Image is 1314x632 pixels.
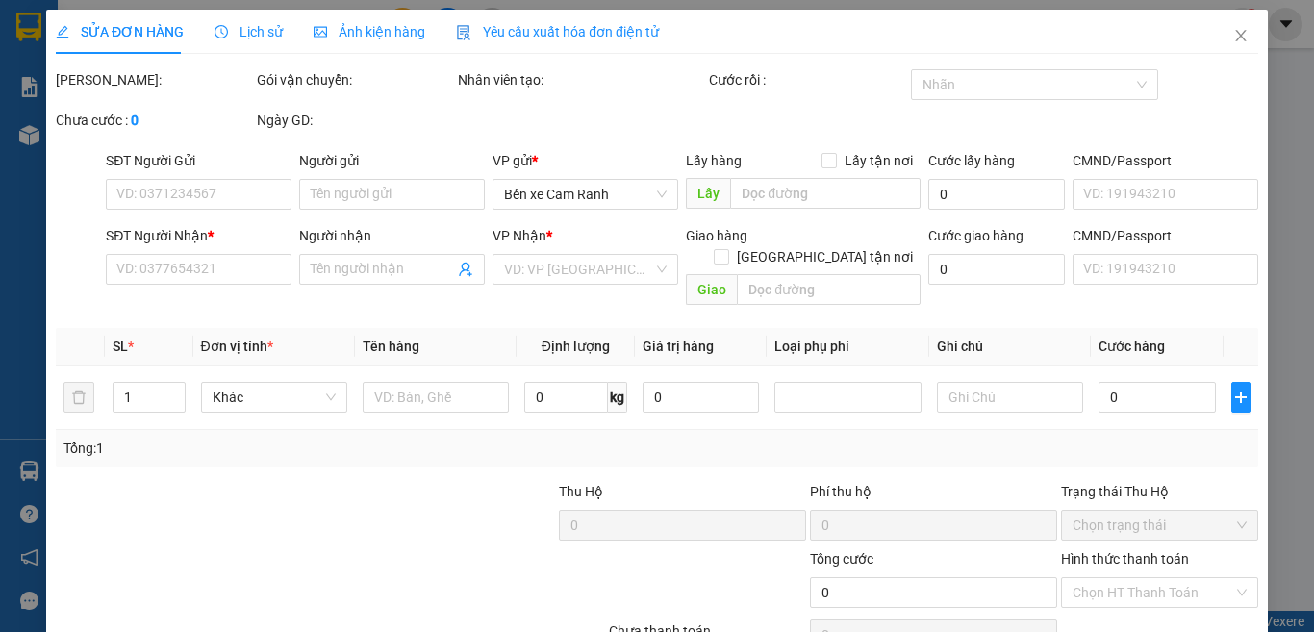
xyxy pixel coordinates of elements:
[257,110,454,131] div: Ngày GD:
[1073,511,1247,540] span: Chọn trạng thái
[1061,551,1189,567] label: Hình thức thanh toán
[686,274,737,305] span: Giao
[1233,28,1249,43] span: close
[493,228,546,243] span: VP Nhận
[56,69,253,90] div: [PERSON_NAME]:
[836,150,920,171] span: Lấy tận nơi
[936,382,1082,413] input: Ghi Chú
[504,180,667,209] span: Bến xe Cam Ranh
[200,339,272,354] span: Đơn vị tính
[212,383,335,412] span: Khác
[63,438,509,459] div: Tổng: 1
[730,178,920,209] input: Dọc đường
[63,382,94,413] button: delete
[493,150,678,171] div: VP gửi
[131,113,139,128] b: 0
[1073,150,1258,171] div: CMND/Passport
[1230,382,1251,413] button: plus
[607,382,626,413] span: kg
[810,551,873,567] span: Tổng cước
[642,339,713,354] span: Giá trị hàng
[686,153,742,168] span: Lấy hàng
[215,25,228,38] span: clock-circle
[456,24,659,39] span: Yêu cầu xuất hóa đơn điện tử
[1214,10,1268,63] button: Close
[927,179,1065,210] input: Cước lấy hàng
[709,69,906,90] div: Cước rồi :
[314,24,425,39] span: Ảnh kiện hàng
[928,328,1090,366] th: Ghi chú
[1099,339,1165,354] span: Cước hàng
[56,110,253,131] div: Chưa cước :
[1073,225,1258,246] div: CMND/Passport
[106,150,291,171] div: SĐT Người Gửi
[927,228,1023,243] label: Cước giao hàng
[113,339,128,354] span: SL
[363,382,509,413] input: VD: Bàn, Ghế
[558,484,602,499] span: Thu Hộ
[299,225,485,246] div: Người nhận
[299,150,485,171] div: Người gửi
[456,25,471,40] img: icon
[810,481,1057,510] div: Phí thu hộ
[737,274,920,305] input: Dọc đường
[1061,481,1258,502] div: Trạng thái Thu Hộ
[56,25,69,38] span: edit
[458,69,705,90] div: Nhân viên tạo:
[927,254,1065,285] input: Cước giao hàng
[686,228,747,243] span: Giao hàng
[257,69,454,90] div: Gói vận chuyển:
[314,25,327,38] span: picture
[1231,390,1250,405] span: plus
[767,328,928,366] th: Loại phụ phí
[363,339,419,354] span: Tên hàng
[728,246,920,267] span: [GEOGRAPHIC_DATA] tận nơi
[686,178,730,209] span: Lấy
[542,339,610,354] span: Định lượng
[927,153,1014,168] label: Cước lấy hàng
[106,225,291,246] div: SĐT Người Nhận
[215,24,283,39] span: Lịch sử
[56,24,184,39] span: SỬA ĐƠN HÀNG
[458,262,473,277] span: user-add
